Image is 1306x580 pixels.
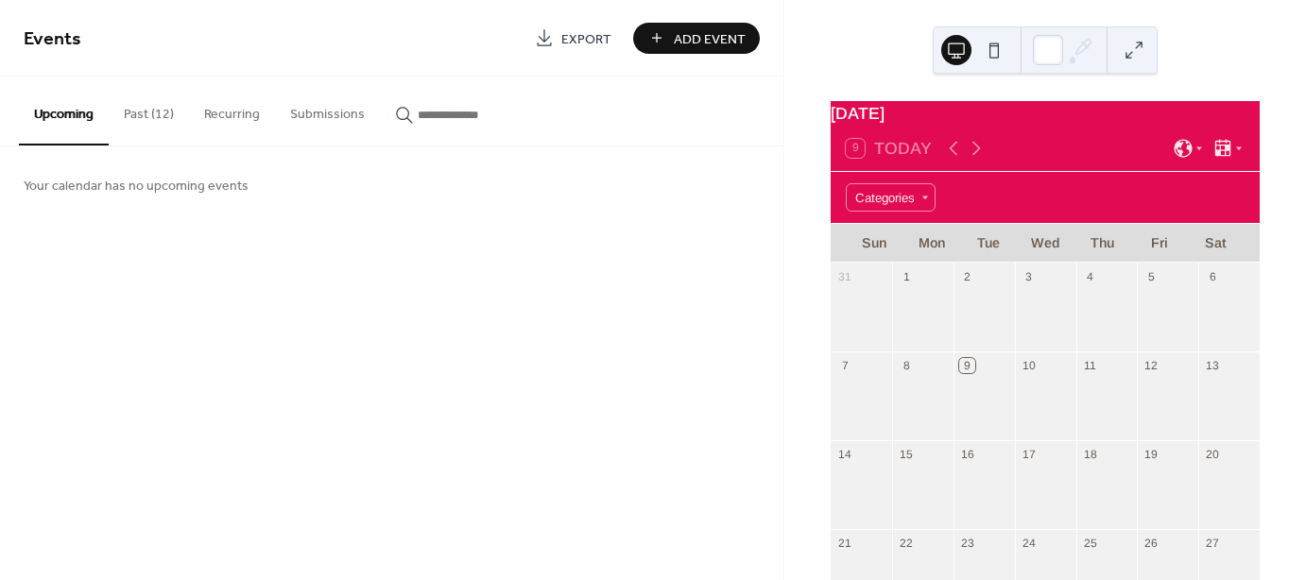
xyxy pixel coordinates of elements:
[1143,446,1160,462] div: 19
[959,535,975,551] div: 23
[831,101,1260,126] div: [DATE]
[899,269,915,285] div: 1
[1082,446,1098,462] div: 18
[561,29,611,49] span: Export
[189,77,275,144] button: Recurring
[674,29,746,49] span: Add Event
[846,224,902,263] div: Sun
[1082,535,1098,551] div: 25
[1082,358,1098,374] div: 11
[24,177,249,196] span: Your calendar has no upcoming events
[1021,358,1037,374] div: 10
[1021,535,1037,551] div: 24
[1130,224,1187,263] div: Fri
[1205,358,1221,374] div: 13
[837,535,853,551] div: 21
[899,446,915,462] div: 15
[902,224,959,263] div: Mon
[1143,358,1160,374] div: 12
[109,77,189,144] button: Past (12)
[633,23,760,54] button: Add Event
[960,224,1017,263] div: Tue
[1017,224,1074,263] div: Wed
[1143,535,1160,551] div: 26
[959,446,975,462] div: 16
[19,77,109,145] button: Upcoming
[837,269,853,285] div: 31
[1205,269,1221,285] div: 6
[837,358,853,374] div: 7
[1143,269,1160,285] div: 5
[1205,535,1221,551] div: 27
[1021,269,1037,285] div: 3
[1074,224,1130,263] div: Thu
[1205,446,1221,462] div: 20
[275,77,380,144] button: Submissions
[1188,224,1245,263] div: Sat
[959,269,975,285] div: 2
[899,535,915,551] div: 22
[837,446,853,462] div: 14
[959,358,975,374] div: 9
[1021,446,1037,462] div: 17
[24,21,81,58] span: Events
[521,23,626,54] a: Export
[899,358,915,374] div: 8
[1082,269,1098,285] div: 4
